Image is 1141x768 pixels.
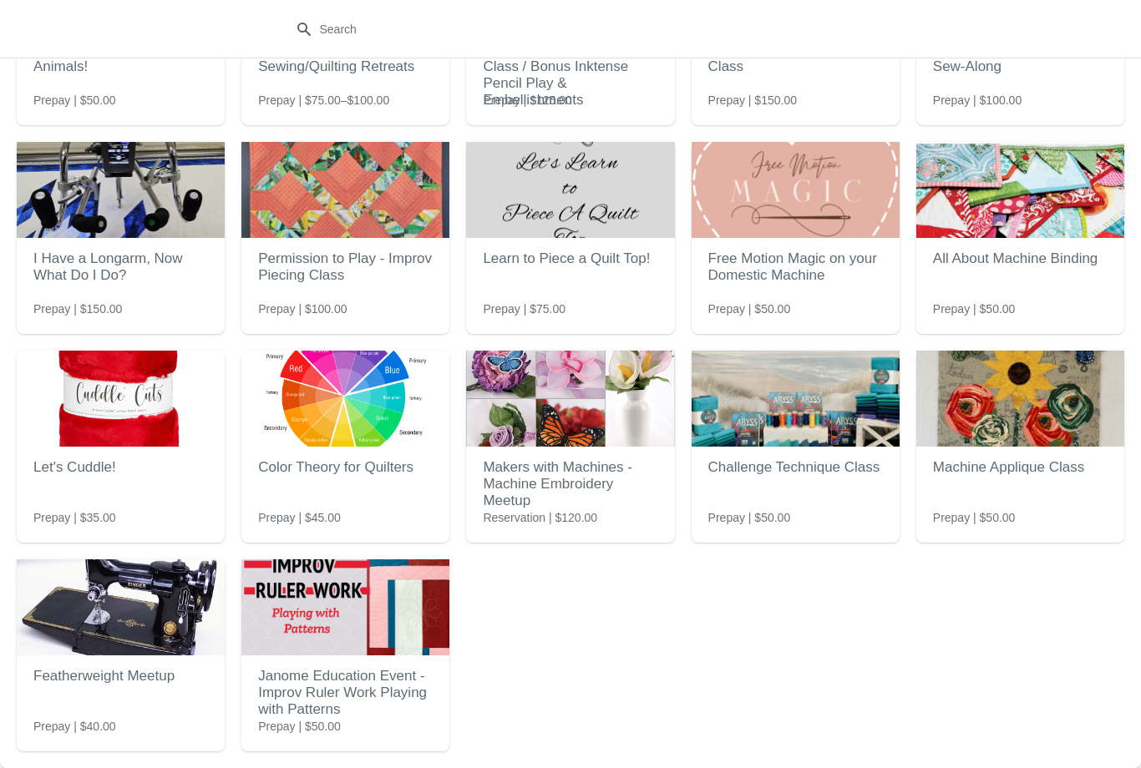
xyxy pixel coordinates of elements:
[33,33,208,83] h2: Learn To Paper Piece Animals!
[319,14,856,44] input: Search
[483,509,597,526] span: Reservation | $120.00
[33,301,122,317] span: Prepay | $150.00
[33,92,116,109] span: Prepay | $50.00
[692,351,900,447] img: Challenge Technique Class
[708,242,883,292] h2: Free Motion Magic on your Domestic Machine
[933,301,1016,317] span: Prepay | $50.00
[258,718,341,735] span: Prepay | $50.00
[483,33,657,117] h2: [PERSON_NAME] Collage Class / Bonus Inktense Pencil Play & Embellishments
[258,659,433,726] h2: Janome Education Event - Improv Ruler Work Playing with Patterns
[708,451,883,484] h2: Challenge Technique Class
[258,509,341,526] span: Prepay | $45.00
[692,142,900,238] img: Free Motion Magic on your Domestic Machine
[708,33,883,83] h2: Long Arm Certification Class
[483,301,565,317] span: Prepay | $75.00
[258,92,389,109] span: Prepay | $75.00–$100.00
[466,142,674,238] img: Learn to Piece a Quilt Top!
[241,142,449,238] img: Permission to Play - Improv Piecing Class
[933,92,1022,109] span: Prepay | $100.00
[258,451,433,484] h2: Color Theory for Quilters
[33,718,116,735] span: Prepay | $40.00
[33,509,116,526] span: Prepay | $35.00
[483,451,657,518] h2: Makers with Machines - Machine Embroidery Meetup
[241,351,449,447] img: Color Theory for Quilters
[258,33,433,83] h2: Mended Hearts Sewing/Quilting Retreats
[708,92,797,109] span: Prepay | $150.00
[933,242,1108,275] h2: All About Machine Binding
[33,242,208,292] h2: I Have a Longarm, Now What Do I Do?
[483,92,571,109] span: Prepay | $125.00
[933,451,1108,484] h2: Machine Applique Class
[258,301,347,317] span: Prepay | $100.00
[33,451,208,484] h2: Let's Cuddle!
[916,142,1124,238] img: All About Machine Binding
[258,242,433,292] h2: Permission to Play - Improv Piecing Class
[17,142,225,238] img: I Have a Longarm, Now What Do I Do?
[483,242,657,275] h2: Learn to Piece a Quilt Top!
[17,351,225,447] img: Let's Cuddle!
[708,301,791,317] span: Prepay | $50.00
[708,509,791,526] span: Prepay | $50.00
[241,559,449,655] img: Janome Education Event - Improv Ruler Work Playing with Patterns
[933,33,1108,83] h2: Quiltworx Paper Piecing Sew-Along
[466,351,674,447] img: Makers with Machines - Machine Embroidery Meetup
[33,659,208,693] h2: Featherweight Meetup
[17,559,225,655] img: Featherweight Meetup
[933,509,1016,526] span: Prepay | $50.00
[916,351,1124,447] img: Machine Applique Class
